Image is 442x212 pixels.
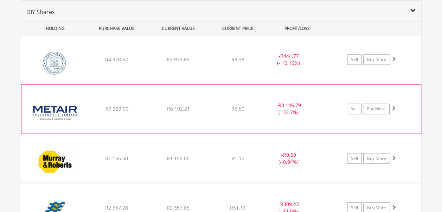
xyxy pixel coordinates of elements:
div: HOLDING [21,22,85,35]
div: - (- 33.7%) [262,102,315,116]
span: R1.10 [231,155,244,161]
div: CURRENT PRICE [210,22,265,35]
span: R309.43 [280,200,299,207]
span: R1 155.00 [167,155,190,161]
span: R9 339.00 [105,105,128,112]
a: Sell [347,153,362,163]
span: R3 146.79 [278,102,301,108]
span: R1 155.50 [105,155,128,161]
div: PROFIT/LOSS [267,22,327,35]
div: - (- 10.16%) [262,52,315,67]
span: R444.77 [280,52,299,59]
a: Sell [347,104,361,114]
span: R0.50 [283,151,296,158]
span: R2 667.28 [105,204,128,211]
span: R2 357.85 [167,204,190,211]
span: R51.13 [230,204,246,211]
img: EQU.ZA.MTA.png [25,93,85,131]
img: EQU.ZA.COH.png [25,44,85,82]
div: CURRENT VALUE [148,22,209,35]
span: R4 378.62 [105,56,128,63]
span: R6 192.21 [167,105,190,112]
a: Sell [347,54,362,65]
a: Buy More [363,153,390,163]
a: Buy More [363,54,390,65]
a: Buy More [363,104,390,114]
span: DIY Shares [26,8,55,16]
img: EQU.ZA.MUR.png [25,143,85,181]
span: R8.38 [231,56,244,63]
span: R6.50 [231,105,244,112]
div: - (- 0.04%) [262,151,315,165]
div: PURCHASE VALUE [87,22,147,35]
span: R3 933.85 [167,56,190,63]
